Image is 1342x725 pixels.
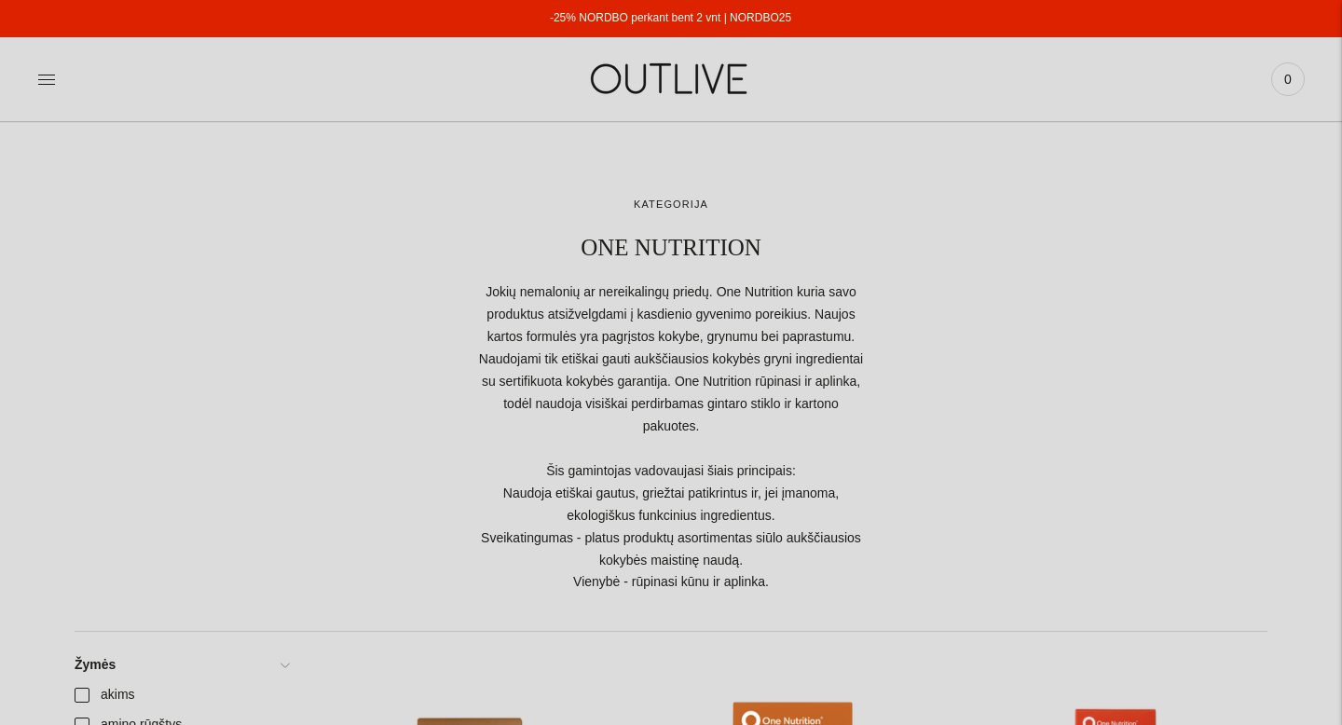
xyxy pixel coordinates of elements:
a: Žymės [63,650,299,680]
a: -25% NORDBO perkant bent 2 vnt | NORDBO25 [550,11,791,24]
a: akims [63,680,299,710]
a: 0 [1271,59,1305,100]
img: OUTLIVE [555,47,787,111]
span: 0 [1275,66,1301,92]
